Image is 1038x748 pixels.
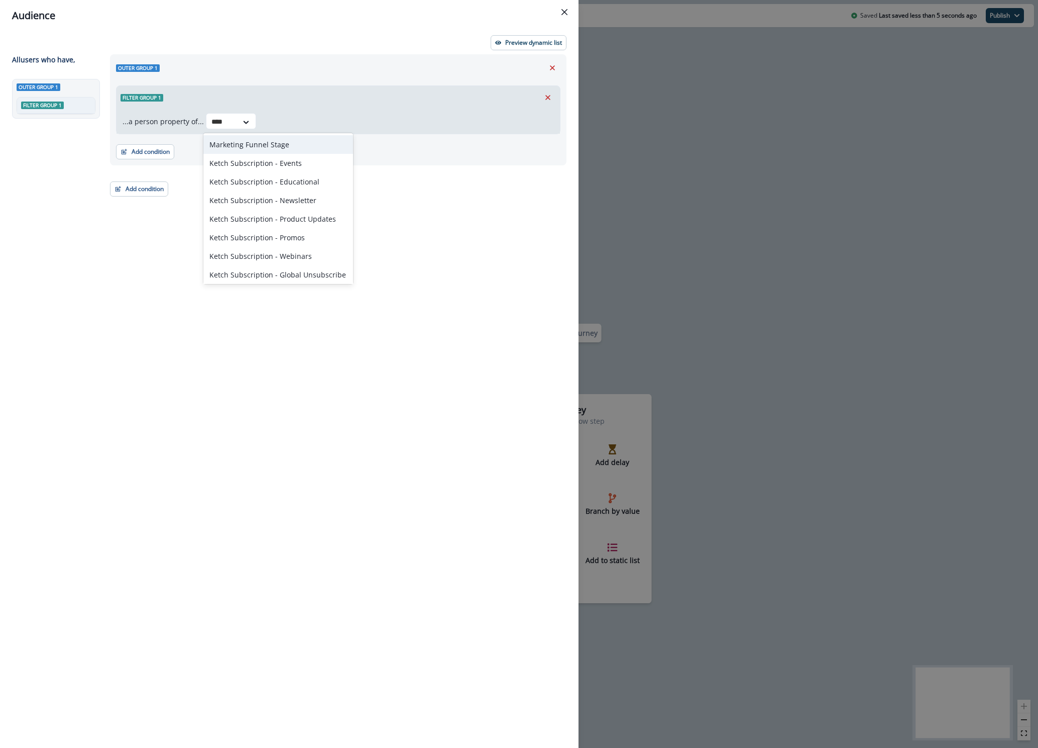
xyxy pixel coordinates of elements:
[491,35,566,50] button: Preview dynamic list
[110,181,168,197] button: Add condition
[12,8,566,23] div: Audience
[121,94,163,102] span: Filter group 1
[116,144,174,159] button: Add condition
[540,90,556,105] button: Remove
[203,210,353,228] div: Ketch Subscription - Product Updates
[21,102,64,109] span: Filter group 1
[203,265,353,284] div: Ketch Subscription - Global Unsubscribe
[203,135,353,154] div: Marketing Funnel Stage
[12,54,75,65] p: All user s who have,
[505,39,562,46] p: Preview dynamic list
[123,116,204,127] p: ...a person property of...
[203,228,353,247] div: Ketch Subscription - Promos
[116,64,160,72] span: Outer group 1
[17,83,60,91] span: Outer group 1
[203,154,353,172] div: Ketch Subscription - Events
[556,4,572,20] button: Close
[203,247,353,265] div: Ketch Subscription - Webinars
[544,60,560,75] button: Remove
[203,191,353,210] div: Ketch Subscription - Newsletter
[203,172,353,191] div: Ketch Subscription - Educational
